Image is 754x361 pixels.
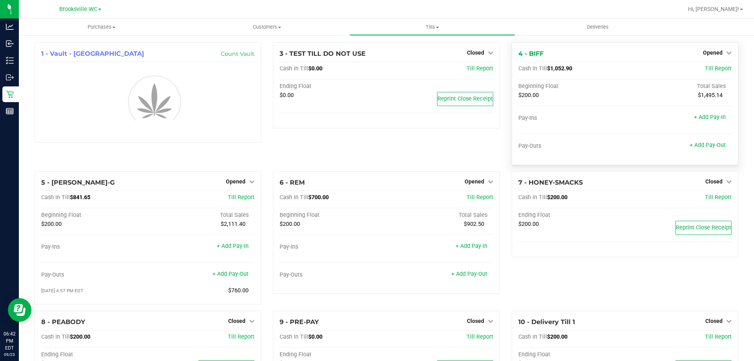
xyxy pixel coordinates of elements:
span: $200.00 [280,221,300,227]
span: $1,495.14 [698,92,723,99]
span: Closed [467,49,484,56]
span: 8 - PEABODY [41,318,85,326]
span: Cash In Till [518,334,547,340]
span: Cash In Till [280,65,308,72]
span: Cash In Till [280,194,308,201]
span: Cash In Till [41,194,70,201]
span: Customers [185,24,349,31]
iframe: Resource center [8,298,31,322]
a: Till Report [228,334,254,340]
span: 9 - PRE-PAY [280,318,319,326]
span: Closed [467,318,484,324]
a: + Add Pay-Out [690,142,726,148]
span: $2,111.40 [221,221,245,227]
inline-svg: Inventory [6,57,14,64]
a: + Add Pay-In [456,243,487,249]
a: Tills [350,19,515,35]
span: Opened [226,178,245,185]
span: Hi, [PERSON_NAME]! [688,6,739,12]
span: Opened [465,178,484,185]
button: Reprint Close Receipt [675,221,732,235]
a: Till Report [705,194,732,201]
a: Till Report [705,334,732,340]
span: Closed [705,318,723,324]
span: $0.00 [308,334,322,340]
span: $700.00 [308,194,329,201]
inline-svg: Inbound [6,40,14,48]
p: 09/23 [4,352,15,357]
div: Beginning Float [41,212,148,219]
span: Deliveries [576,24,619,31]
span: $841.65 [70,194,90,201]
span: Tills [350,24,514,31]
div: Ending Float [280,351,386,358]
inline-svg: Retail [6,90,14,98]
span: Purchases [19,24,184,31]
span: Reprint Close Receipt [676,224,731,231]
span: Brooksville WC [59,6,97,13]
a: Till Report [467,194,493,201]
span: $200.00 [518,92,539,99]
span: $1,052.90 [547,65,572,72]
div: Total Sales [148,212,255,219]
div: Total Sales [386,212,493,219]
span: Closed [228,318,245,324]
div: Ending Float [518,212,625,219]
a: Deliveries [515,19,681,35]
div: Beginning Float [518,83,625,90]
a: + Add Pay-Out [212,271,249,277]
span: 10 - Delivery Till 1 [518,318,575,326]
a: + Add Pay-Out [451,271,487,277]
a: Customers [184,19,350,35]
a: Till Report [467,334,493,340]
span: 3 - TEST TILL DO NOT USE [280,50,366,57]
span: 1 - Vault - [GEOGRAPHIC_DATA] [41,50,144,57]
div: Pay-Outs [280,271,386,279]
a: Till Report [228,194,254,201]
div: Pay-Ins [518,115,625,122]
a: + Add Pay-In [217,243,249,249]
span: Till Report [705,65,732,72]
span: 4 - BIFF [518,50,544,57]
span: Reprint Close Receipt [437,95,493,102]
a: Count Vault [221,50,254,57]
span: $0.00 [308,65,322,72]
span: 7 - HONEY-SMACKS [518,179,583,186]
span: $902.50 [464,221,484,227]
inline-svg: Outbound [6,73,14,81]
span: Cash In Till [518,65,547,72]
div: Ending Float [280,83,386,90]
div: Pay-Outs [518,143,625,150]
span: Cash In Till [41,334,70,340]
a: Purchases [19,19,184,35]
a: + Add Pay-In [694,114,726,121]
span: Opened [703,49,723,56]
span: $0.00 [280,92,294,99]
div: Pay-Ins [41,244,148,251]
inline-svg: Reports [6,107,14,115]
div: Beginning Float [280,212,386,219]
span: Cash In Till [518,194,547,201]
div: Pay-Ins [280,244,386,251]
p: 06:42 PM EDT [4,330,15,352]
span: Cash In Till [280,334,308,340]
button: Reprint Close Receipt [437,92,493,106]
div: Ending Float [518,351,625,358]
div: Pay-Outs [41,271,148,279]
span: $200.00 [41,221,62,227]
span: $200.00 [547,194,567,201]
span: $760.00 [228,287,249,294]
div: Ending Float [41,351,148,358]
span: 5 - [PERSON_NAME]-G [41,179,115,186]
span: $200.00 [70,334,90,340]
span: Closed [705,178,723,185]
inline-svg: Analytics [6,23,14,31]
a: Till Report [467,65,493,72]
div: Total Sales [625,83,732,90]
